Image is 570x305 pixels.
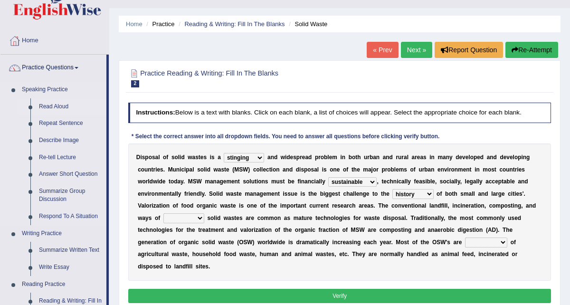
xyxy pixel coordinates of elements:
b: n [386,154,389,161]
b: n [342,154,345,161]
b: o [410,166,414,173]
b: b [370,154,373,161]
li: Practice [144,19,174,29]
b: t [283,178,285,185]
b: p [145,154,148,161]
b: a [218,154,221,161]
b: c [181,166,184,173]
b: u [276,178,280,185]
b: s [491,166,494,173]
b: o [171,178,174,185]
a: Answer Short Question [35,166,106,183]
b: r [376,166,379,173]
b: b [288,178,291,185]
a: Speaking Practice [18,81,106,98]
b: o [470,154,474,161]
b: r [146,178,148,185]
b: w [281,154,285,161]
b: l [405,178,406,185]
b: b [349,154,352,161]
b: d [150,178,153,185]
b: y [180,178,183,185]
b: i [184,166,186,173]
b: o [307,166,311,173]
b: l [260,166,261,173]
b: d [296,166,299,173]
b: m [332,154,337,161]
b: a [190,166,193,173]
b: m [205,178,210,185]
b: i [475,166,476,173]
li: Solid Waste [286,19,327,29]
b: p [474,154,477,161]
b: f [346,166,348,173]
b: e [437,166,441,173]
b: s [203,154,207,161]
b: a [401,178,405,185]
b: a [305,154,308,161]
b: s [311,166,314,173]
b: t [513,166,515,173]
b: o [503,166,506,173]
b: S [193,178,197,185]
b: i [299,166,301,173]
b: e [337,166,340,173]
b: t [199,154,200,161]
b: c [266,166,269,173]
b: s [265,178,268,185]
b: m [399,166,404,173]
b: l [178,154,180,161]
b: o [321,154,324,161]
b: r [401,154,404,161]
b: u [364,154,367,161]
b: e [329,154,332,161]
b: n [148,166,151,173]
b: a [443,154,446,161]
b: s [171,154,175,161]
b: n [235,178,238,185]
b: l [148,178,149,185]
a: Reading Practice [18,276,106,293]
a: Describe Image [35,132,106,149]
b: m [271,178,276,185]
b: c [311,178,314,185]
b: , [377,178,378,185]
b: o [200,166,204,173]
b: e [223,178,227,185]
b: e [519,166,522,173]
b: t [269,166,271,173]
b: o [330,166,333,173]
b: d [181,154,184,161]
b: f [298,178,300,185]
b: . [163,166,165,173]
b: u [144,166,148,173]
b: r [318,154,321,161]
b: l [204,166,205,173]
b: M [234,166,239,173]
b: o [343,166,346,173]
b: n [286,166,289,173]
b: d [456,154,459,161]
b: m [458,166,463,173]
b: n [271,154,274,161]
b: e [290,154,294,161]
b: a [412,154,415,161]
b: n [176,166,180,173]
b: e [396,166,399,173]
b: l [394,166,396,173]
b: a [373,154,376,161]
b: i [517,166,518,173]
b: m [226,178,231,185]
b: e [157,166,160,173]
b: t [152,166,153,173]
b: w [188,154,192,161]
b: e [477,154,480,161]
b: m [363,166,368,173]
b: a [218,166,221,173]
b: d [286,154,290,161]
h4: Below is a text with blanks. Click on each blank, a list of choices will appear. Select the appro... [128,103,551,123]
b: d [494,154,497,161]
b: e [459,154,462,161]
b: ) [248,166,250,173]
b: i [285,154,286,161]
